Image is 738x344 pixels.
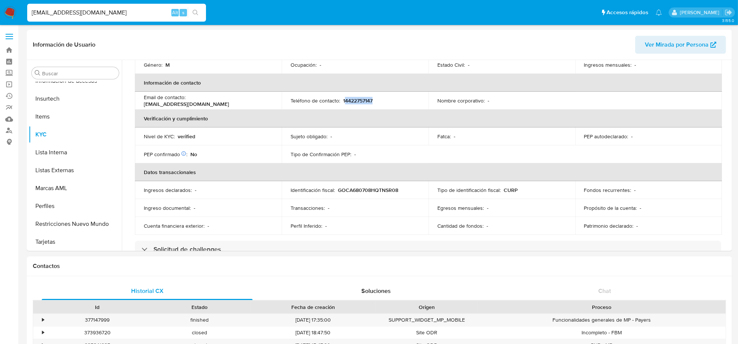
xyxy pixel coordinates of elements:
p: Tipo de Confirmación PEP : [291,151,351,158]
th: Información de contacto [135,74,722,92]
p: - [487,223,488,229]
div: finished [148,314,250,326]
div: • [42,316,44,324]
p: No [190,151,197,158]
button: Lista Interna [29,143,122,161]
button: Marcas AML [29,179,122,197]
p: Género : [144,61,162,68]
p: Ingreso documental : [144,205,191,211]
span: Accesos rápidos [606,9,648,16]
p: - [468,61,469,68]
p: - [487,205,488,211]
button: Items [29,108,122,126]
p: Ingresos declarados : [144,187,192,193]
p: M [165,61,170,68]
span: Soluciones [361,287,391,295]
p: Fondos recurrentes : [584,187,631,193]
a: Salir [725,9,732,16]
a: Notificaciones [656,9,662,16]
span: Historial CX [131,287,164,295]
h1: Contactos [33,262,726,270]
div: Site ODR [376,326,478,339]
h3: Solicitud de challenges [153,245,221,253]
p: - [328,205,329,211]
p: Nombre corporativo : [437,97,485,104]
p: Tipo de identificación fiscal : [437,187,501,193]
div: Incompleto - FBM [478,326,726,339]
button: search-icon [188,7,203,18]
div: 377147999 [46,314,148,326]
p: Perfil Inferido : [291,223,322,229]
p: - [325,223,327,229]
div: Id [51,303,143,311]
p: Propósito de la cuenta : [584,205,637,211]
span: Alt [172,9,178,16]
p: Nivel de KYC : [144,133,175,140]
p: Fatca : [437,133,451,140]
div: Fecha de creación [256,303,370,311]
p: - [208,223,209,229]
p: Ocupación : [291,61,317,68]
p: Sujeto obligado : [291,133,327,140]
p: Teléfono de contacto : [291,97,340,104]
p: cesar.gonzalez@mercadolibre.com.mx [680,9,722,16]
div: closed [148,326,250,339]
p: Cuenta financiera exterior : [144,223,205,229]
p: Identificación fiscal : [291,187,335,193]
th: Datos transaccionales [135,163,722,181]
p: - [194,205,195,211]
p: - [634,187,636,193]
p: PEP confirmado : [144,151,187,158]
p: - [454,133,455,140]
p: - [631,133,633,140]
p: Ingresos mensuales : [584,61,632,68]
div: [DATE] 17:35:00 [250,314,376,326]
span: Ver Mirada por Persona [645,36,709,54]
p: - [640,205,642,211]
p: - [637,223,638,229]
p: PEP autodeclarado : [584,133,628,140]
div: SUPPORT_WIDGET_MP_MOBILE [376,314,478,326]
p: Email de contacto : [144,94,186,101]
p: Estado Civil : [437,61,465,68]
button: Insurtech [29,90,122,108]
p: - [195,187,196,193]
button: Buscar [35,70,41,76]
h1: Información de Usuario [33,41,95,48]
p: 14422757147 [343,97,373,104]
p: CURP [504,187,518,193]
div: Estado [153,303,245,311]
div: Proceso [483,303,720,311]
p: [EMAIL_ADDRESS][DOMAIN_NAME] [144,101,229,107]
button: Ver Mirada por Persona [635,36,726,54]
p: - [635,61,636,68]
div: Solicitud de challenges [135,241,721,258]
span: Chat [598,287,611,295]
div: [DATE] 18:47:50 [250,326,376,339]
p: Transacciones : [291,205,325,211]
p: - [488,97,489,104]
p: Patrimonio declarado : [584,223,634,229]
th: Verificación y cumplimiento [135,110,722,127]
div: Origen [381,303,472,311]
button: Restricciones Nuevo Mundo [29,215,122,233]
p: - [354,151,356,158]
button: Listas Externas [29,161,122,179]
p: GOCA680708HQTNSR08 [338,187,398,193]
input: Buscar usuario o caso... [27,8,206,18]
div: Funcionalidades generales de MP - Payers [478,314,726,326]
div: • [42,329,44,336]
p: verified [178,133,195,140]
p: Cantidad de fondos : [437,223,484,229]
span: s [182,9,184,16]
div: 373936720 [46,326,148,339]
p: - [330,133,332,140]
p: Egresos mensuales : [437,205,484,211]
input: Buscar [42,70,116,77]
button: Perfiles [29,197,122,215]
p: - [320,61,321,68]
button: KYC [29,126,122,143]
button: Tarjetas [29,233,122,251]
